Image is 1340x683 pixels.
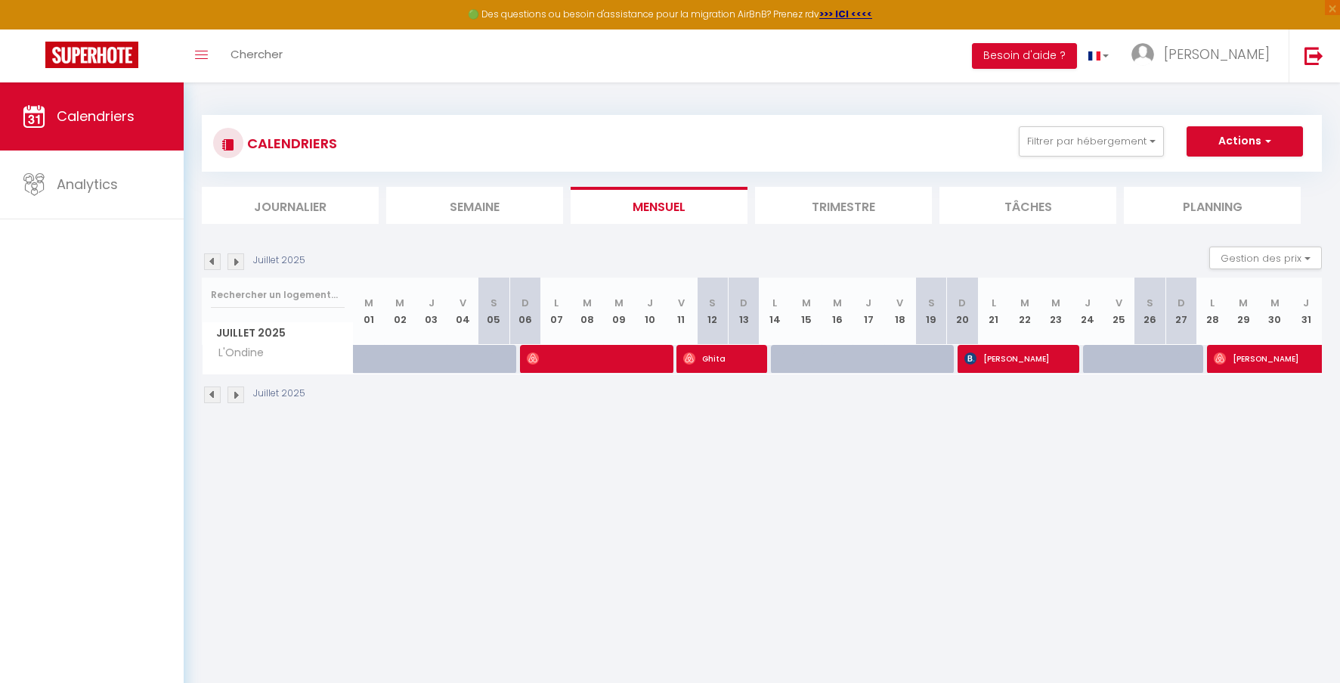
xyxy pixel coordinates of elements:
th: 29 [1228,278,1259,345]
li: Mensuel [571,187,747,224]
li: Semaine [386,187,563,224]
th: 24 [1072,278,1103,345]
abbr: D [958,296,966,310]
abbr: S [491,296,497,310]
abbr: J [1303,296,1309,310]
th: 30 [1259,278,1290,345]
th: 25 [1103,278,1134,345]
button: Filtrer par hébergement [1019,126,1164,157]
abbr: V [1116,296,1122,310]
th: 28 [1196,278,1227,345]
abbr: L [554,296,559,310]
span: [PERSON_NAME] [964,344,1068,373]
abbr: J [429,296,435,310]
abbr: M [583,296,592,310]
th: 22 [1009,278,1040,345]
li: Trimestre [755,187,932,224]
p: Juillet 2025 [253,387,305,401]
abbr: L [772,296,777,310]
th: 23 [1041,278,1072,345]
th: 21 [978,278,1009,345]
abbr: M [833,296,842,310]
span: Calendriers [57,107,135,126]
abbr: D [521,296,529,310]
th: 10 [634,278,665,345]
th: 04 [447,278,478,345]
th: 03 [416,278,447,345]
li: Planning [1124,187,1301,224]
abbr: L [1210,296,1215,310]
abbr: D [740,296,747,310]
th: 12 [697,278,728,345]
button: Gestion des prix [1209,247,1322,269]
abbr: M [1270,296,1280,310]
abbr: S [928,296,935,310]
th: 27 [1165,278,1196,345]
abbr: M [364,296,373,310]
abbr: M [614,296,624,310]
th: 16 [822,278,853,345]
abbr: M [1239,296,1248,310]
abbr: M [802,296,811,310]
button: Besoin d'aide ? [972,43,1077,69]
th: 07 [540,278,571,345]
span: Ghita [683,344,756,373]
th: 02 [385,278,416,345]
img: ... [1131,43,1154,66]
abbr: M [395,296,404,310]
abbr: J [1085,296,1091,310]
button: Actions [1187,126,1303,157]
th: 26 [1134,278,1165,345]
th: 11 [666,278,697,345]
th: 13 [728,278,759,345]
th: 08 [572,278,603,345]
th: 06 [509,278,540,345]
abbr: M [1020,296,1029,310]
abbr: V [460,296,466,310]
th: 14 [760,278,791,345]
a: >>> ICI <<<< [819,8,872,20]
th: 01 [354,278,385,345]
p: Juillet 2025 [253,253,305,268]
th: 31 [1290,278,1322,345]
th: 15 [791,278,822,345]
span: Analytics [57,175,118,194]
abbr: D [1178,296,1185,310]
abbr: L [992,296,996,310]
abbr: V [896,296,903,310]
img: Super Booking [45,42,138,68]
span: [PERSON_NAME] [1164,45,1270,64]
abbr: J [865,296,871,310]
a: ... [PERSON_NAME] [1120,29,1289,82]
th: 09 [603,278,634,345]
span: L'Ondine [205,345,268,362]
th: 20 [947,278,978,345]
h3: CALENDRIERS [243,126,337,160]
a: Chercher [219,29,294,82]
th: 18 [884,278,915,345]
li: Journalier [202,187,379,224]
th: 05 [478,278,509,345]
abbr: S [709,296,716,310]
input: Rechercher un logement... [211,281,345,309]
th: 19 [915,278,946,345]
span: Chercher [231,46,283,62]
th: 17 [853,278,884,345]
img: logout [1304,46,1323,65]
span: Juillet 2025 [203,322,353,344]
abbr: J [647,296,653,310]
abbr: V [678,296,685,310]
li: Tâches [939,187,1116,224]
abbr: S [1147,296,1153,310]
abbr: M [1051,296,1060,310]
